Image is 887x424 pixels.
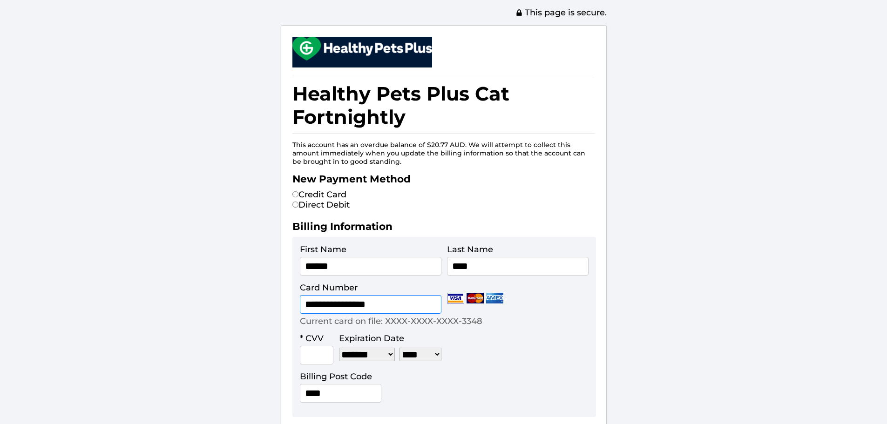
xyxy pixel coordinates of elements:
[515,7,607,18] span: This page is secure.
[339,333,404,343] label: Expiration Date
[486,293,503,303] img: Amex
[292,200,350,210] label: Direct Debit
[300,316,482,326] p: Current card on file: XXXX-XXXX-XXXX-3348
[292,189,346,200] label: Credit Card
[292,37,432,61] img: small.png
[300,283,358,293] label: Card Number
[292,77,595,134] h1: Healthy Pets Plus Cat Fortnightly
[300,333,324,343] label: * CVV
[292,173,595,189] h2: New Payment Method
[300,244,346,255] label: First Name
[292,202,298,208] input: Direct Debit
[447,244,493,255] label: Last Name
[292,141,595,166] p: This account has an overdue balance of $20.77 AUD. We will attempt to collect this amount immedia...
[292,220,595,237] h2: Billing Information
[447,293,464,303] img: Visa
[292,191,298,197] input: Credit Card
[300,371,372,382] label: Billing Post Code
[467,293,484,303] img: Mastercard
